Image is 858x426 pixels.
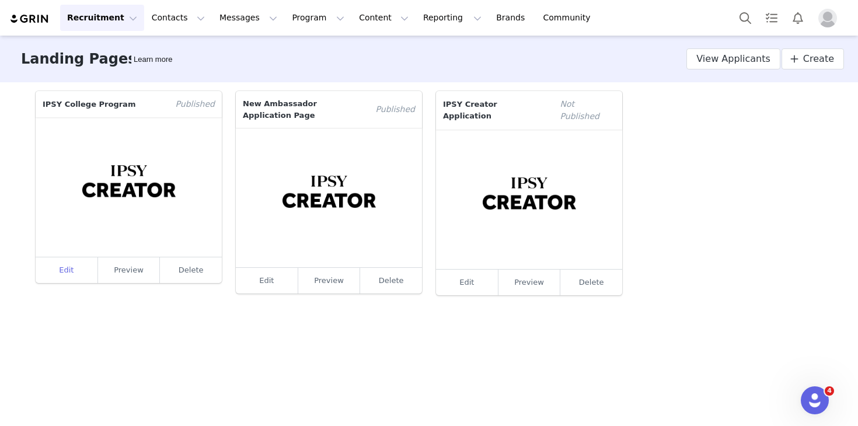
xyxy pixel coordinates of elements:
button: Content [352,5,416,31]
button: Notifications [785,5,811,31]
button: Reporting [416,5,489,31]
button: Messages [212,5,284,31]
span: Published [369,91,422,128]
h3: Landing Pages [21,48,136,69]
a: Brands [489,5,535,31]
button: Contacts [145,5,212,31]
p: IPSY College Program [36,91,169,117]
p: IPSY Creator Application [436,91,553,130]
button: Program [285,5,351,31]
button: Search [733,5,758,31]
span: View Applicants [696,52,770,66]
a: Preview [98,257,161,283]
a: Community [536,5,603,31]
a: Preview [498,270,561,295]
a: Tasks [759,5,784,31]
button: Profile [811,9,849,27]
a: Preview [298,268,361,294]
a: Delete [179,266,204,274]
div: Tooltip anchor [131,54,175,65]
a: View Applicants [686,48,780,69]
a: Edit [36,257,98,283]
a: Edit [436,270,498,295]
iframe: Intercom live chat [801,386,829,414]
span: 4 [825,386,834,396]
a: Edit [236,268,298,294]
span: Published [169,91,222,117]
span: Not Published [553,91,622,130]
p: New Ambassador Application Page [236,91,369,128]
a: Delete [579,278,604,287]
a: Create [782,48,844,69]
img: grin logo [9,13,50,25]
button: Recruitment [60,5,144,31]
img: placeholder-profile.jpg [818,9,837,27]
a: Delete [379,276,404,285]
span: Create [803,52,834,66]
